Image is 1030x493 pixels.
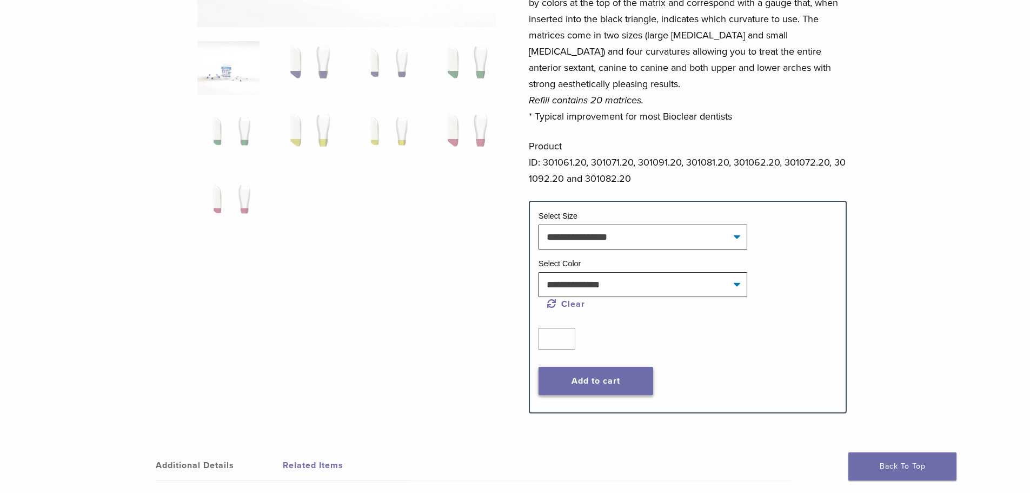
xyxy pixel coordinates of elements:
img: BT Matrix Series - Image 9 [197,178,260,232]
label: Select Color [539,259,581,268]
label: Select Size [539,212,577,220]
img: BT Matrix Series - Image 8 [433,109,495,163]
a: Back To Top [848,452,956,481]
button: Add to cart [539,367,653,395]
a: Additional Details [156,450,283,481]
img: BT Matrix Series - Image 7 [355,109,417,163]
img: BT Matrix Series - Image 2 [276,41,338,95]
img: BT Matrix Series - Image 5 [197,109,260,163]
img: BT Matrix Series - Image 3 [355,41,417,95]
img: BT Matrix Series - Image 6 [276,109,338,163]
img: BT Matrix Series - Image 4 [433,41,495,95]
img: Anterior-Black-Triangle-Series-Matrices-324x324.jpg [197,41,260,95]
a: Clear [547,299,585,310]
a: Related Items [283,450,410,481]
p: Product ID: 301061.20, 301071.20, 301091.20, 301081.20, 301062.20, 301072.20, 301092.20 and 30108... [529,138,847,187]
em: Refill contains 20 matrices. [529,94,643,106]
